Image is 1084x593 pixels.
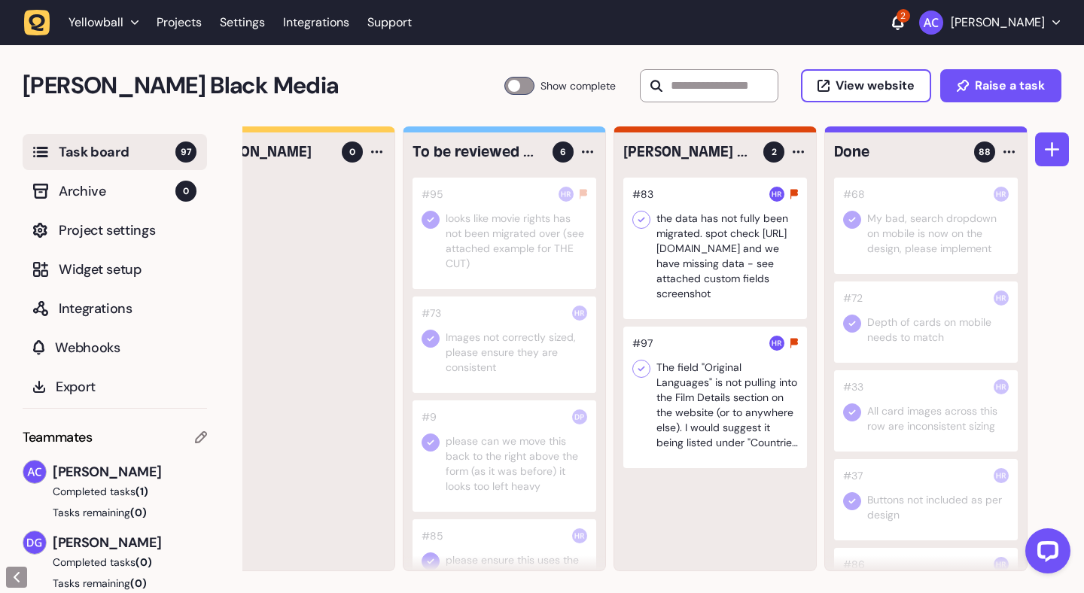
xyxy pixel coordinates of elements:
[349,145,355,159] span: 0
[59,220,196,241] span: Project settings
[23,505,207,520] button: Tasks remaining(0)
[59,181,175,202] span: Archive
[919,11,1060,35] button: [PERSON_NAME]
[53,532,207,553] span: [PERSON_NAME]
[220,9,265,36] a: Settings
[53,461,207,482] span: [PERSON_NAME]
[56,376,196,397] span: Export
[994,468,1009,483] img: Harry Robinson
[135,485,148,498] span: (1)
[572,306,587,321] img: Harry Robinson
[623,141,753,163] h4: Ameet / Dan
[130,506,147,519] span: (0)
[59,298,196,319] span: Integrations
[23,369,207,405] button: Export
[572,409,587,424] img: Dan Pearson
[994,557,1009,572] img: Harry Robinson
[23,531,46,554] img: David Groombridge
[23,290,207,327] button: Integrations
[23,68,504,104] h2: Penny Black Media
[175,181,196,202] span: 0
[23,134,207,170] button: Task board97
[23,555,195,570] button: Completed tasks(0)
[772,145,777,159] span: 2
[23,484,195,499] button: Completed tasks(1)
[897,9,910,23] div: 2
[413,141,542,163] h4: To be reviewed by Yellowball
[135,555,152,569] span: (0)
[572,528,587,543] img: Harry Robinson
[23,251,207,287] button: Widget setup
[23,576,207,591] button: Tasks remaining(0)
[1013,522,1076,585] iframe: LiveChat chat widget
[769,187,784,202] img: Harry Robinson
[175,141,196,163] span: 97
[540,77,616,95] span: Show complete
[975,80,1045,92] span: Raise a task
[23,212,207,248] button: Project settings
[23,427,93,448] span: Teammates
[559,187,574,202] img: Harry Robinson
[919,11,943,35] img: Ameet Chohan
[55,337,196,358] span: Webhooks
[157,9,202,36] a: Projects
[994,187,1009,202] img: Harry Robinson
[24,9,148,36] button: Yellowball
[979,145,991,159] span: 88
[23,330,207,366] button: Webhooks
[560,145,566,159] span: 6
[801,69,931,102] button: View website
[202,141,331,163] h4: Harry
[59,141,175,163] span: Task board
[367,15,412,30] a: Support
[23,461,46,483] img: Ameet Chohan
[130,576,147,590] span: (0)
[940,69,1061,102] button: Raise a task
[283,9,349,36] a: Integrations
[23,173,207,209] button: Archive0
[994,379,1009,394] img: Harry Robinson
[834,141,964,163] h4: Done
[69,15,123,30] span: Yellowball
[59,259,196,280] span: Widget setup
[769,336,784,351] img: Harry Robinson
[836,80,915,92] span: View website
[951,15,1045,30] p: [PERSON_NAME]
[994,290,1009,306] img: Harry Robinson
